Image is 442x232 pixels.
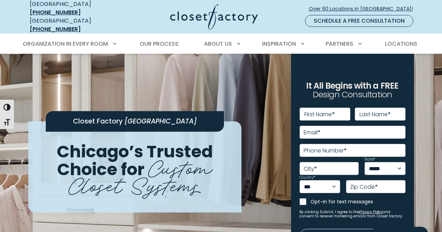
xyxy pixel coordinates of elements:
a: [PHONE_NUMBER] [30,25,81,33]
span: Custom Closet Systems [68,150,213,200]
label: City [304,166,317,172]
span: Our Process [140,40,179,48]
label: Phone Number [304,148,347,154]
label: Email [304,130,320,135]
a: Privacy Policy [359,209,383,215]
nav: Primary Menu [18,34,425,54]
span: Design Consultation [313,89,392,100]
label: State [364,158,375,161]
label: Zip Code [350,184,378,190]
span: Closet Factory [73,117,123,126]
label: Last Name [360,112,391,117]
span: Chicago’s Trusted Choice for [57,140,213,181]
span: It All Begins with a FREE [306,80,398,91]
a: Schedule a Free Consultation [305,15,413,27]
span: Locations [385,40,417,48]
span: About Us [204,40,232,48]
label: Opt-in for text messages [311,198,406,205]
span: Over 60 Locations in [GEOGRAPHIC_DATA]! [309,5,419,13]
small: By clicking Submit, I agree to the and consent to receive marketing emails from Closet Factory. [299,210,406,218]
img: Closet Factory Logo [170,4,258,30]
span: Inspiration [262,40,296,48]
span: Partners [326,40,353,48]
label: First Name [304,112,335,117]
a: Over 60 Locations in [GEOGRAPHIC_DATA]! [309,3,419,15]
div: [GEOGRAPHIC_DATA] [30,17,115,33]
label: Country [299,176,315,179]
span: Organization in Every Room [23,40,108,48]
a: [PHONE_NUMBER] [30,8,81,16]
span: [GEOGRAPHIC_DATA] [124,117,197,126]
